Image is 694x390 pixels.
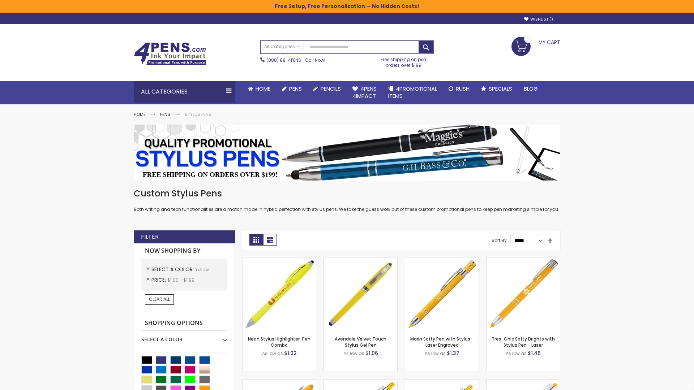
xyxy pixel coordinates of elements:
[167,277,194,283] span: $1.00 - $1.99
[475,81,518,97] a: Specials
[195,266,209,273] span: Yellow
[145,294,174,304] a: Clear All
[266,57,325,63] span: - Call Now!
[256,85,270,92] span: Home
[447,350,459,357] span: $1.37
[134,188,560,213] div: Both writing and tech functionalities are a match made in hybrid perfection with stylus pens. We ...
[524,85,538,92] span: Blog
[284,350,297,357] span: $1.02
[487,379,560,385] a: Tres-Chic Softy with Stylus Top Pen - ColorJet-Yellow
[443,81,475,97] a: Rush
[518,81,544,97] a: Blog
[262,350,283,356] span: As low as
[185,111,211,117] strong: Stylus Pens
[343,350,364,356] span: As low as
[243,257,316,331] img: Neon Stylus Highlighter-Pen Combo-Yellow
[151,266,195,273] span: Select A Color
[276,81,308,97] a: Pens
[160,111,170,117] a: Pens
[528,350,541,357] span: $1.46
[151,276,167,283] span: Price
[141,331,227,343] div: Select A Color
[261,41,304,53] a: All Categories
[388,85,437,100] span: 4PROMOTIONAL ITEMS
[134,111,146,117] a: Home
[242,81,276,97] a: Home
[321,85,341,92] span: Pencils
[405,257,479,263] a: Marin Softy Pen with Stylus - Laser Engraved-Yellow
[141,316,227,331] strong: Shopping Options
[373,54,434,68] div: Free shipping on pen orders over $199
[324,379,397,385] a: Phoenix Softy Brights with Stylus Pen - Laser-Yellow
[492,237,507,243] label: Sort By
[410,336,474,348] a: Marin Softy Pen with Stylus - Laser Engraved
[324,257,397,331] img: Avendale Velvet Touch Stylus Gel Pen-Yellow
[149,296,170,302] span: Clear All
[382,81,443,104] a: 4PROMOTIONALITEMS
[456,85,470,92] span: Rush
[347,81,382,104] a: 4Pens4impact
[243,379,316,385] a: Ellipse Softy Brights with Stylus Pen - Laser-Yellow
[487,257,560,331] img: Tres-Chic Softy Brights with Stylus Pen - Laser-Yellow
[489,85,512,92] span: Specials
[243,257,316,263] a: Neon Stylus Highlighter-Pen Combo-Yellow
[506,350,527,356] span: As low as
[308,81,347,97] a: Pencils
[289,85,302,92] span: Pens
[134,81,235,103] div: All Categories
[324,257,397,263] a: Avendale Velvet Touch Stylus Gel Pen-Yellow
[487,257,560,263] a: Tres-Chic Softy Brights with Stylus Pen - Laser-Yellow
[524,17,553,22] a: Wishlist
[425,350,446,356] span: As low as
[266,57,301,63] a: (888) 88-4PENS
[352,85,377,100] span: 4Pens 4impact
[141,243,227,259] strong: Now Shopping by
[134,188,560,199] h1: Custom Stylus Pens
[264,44,300,49] span: All Categories
[405,379,479,385] a: Phoenix Softy Brights Gel with Stylus Pen - Laser-Yellow
[365,350,378,357] span: $1.06
[134,125,560,181] img: Stylus Pens
[405,257,479,331] img: Marin Softy Pen with Stylus - Laser Engraved-Yellow
[249,234,263,246] strong: Grid
[335,336,386,348] a: Avendale Velvet Touch Stylus Gel Pen
[134,42,206,65] img: 4Pens Custom Pens and Promotional Products
[141,233,159,241] strong: Filter
[492,336,555,348] a: Tres-Chic Softy Brights with Stylus Pen - Laser
[248,336,310,348] a: Neon Stylus Highlighter-Pen Combo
